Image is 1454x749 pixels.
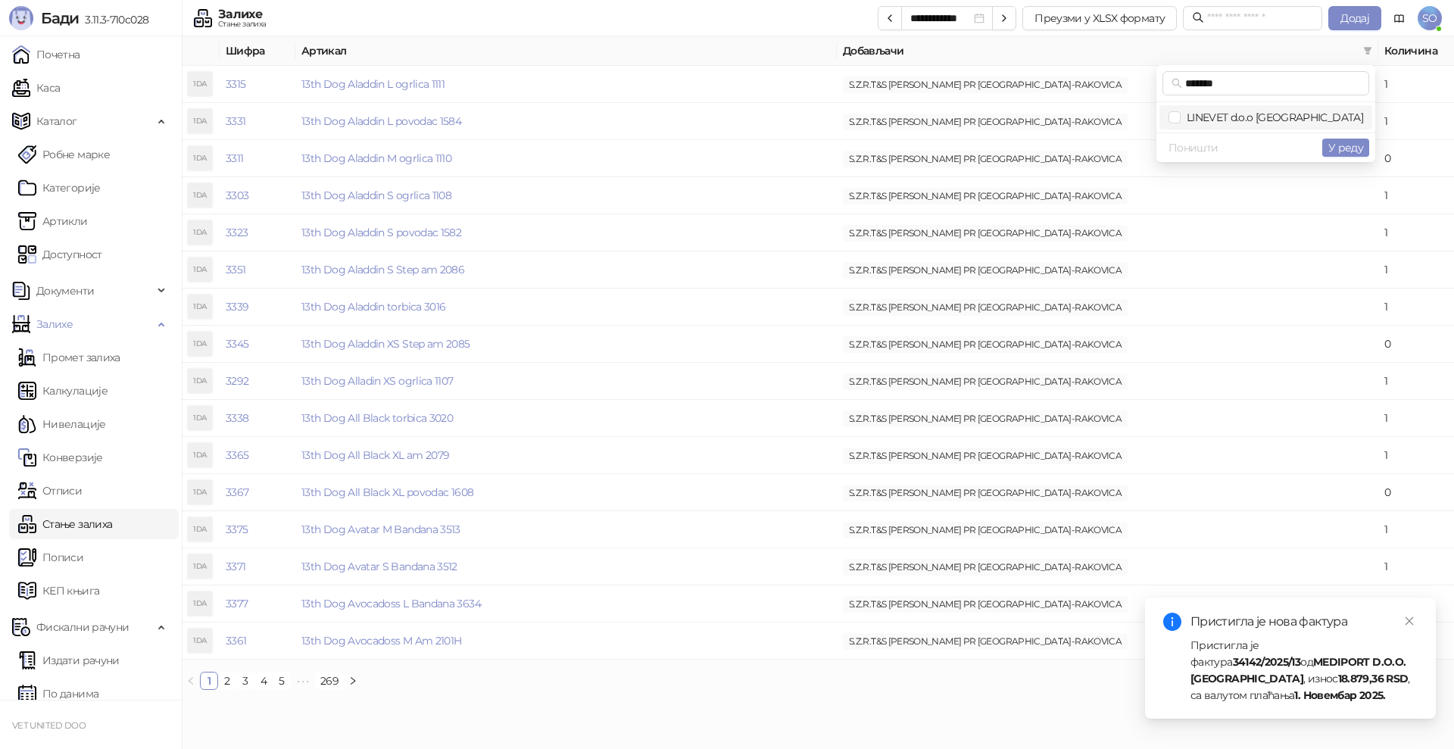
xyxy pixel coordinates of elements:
td: 13th Dog Aladdin XS Step am 2085 [295,326,837,363]
a: 1 [201,673,217,689]
div: Залихе [218,8,266,20]
div: 1DA [188,517,212,541]
a: 13th Dog All Black XL povodac 1608 [301,485,473,499]
a: 3331 [226,114,245,128]
button: У реду [1322,139,1369,157]
a: По данима [18,679,98,709]
a: КЕП књига [18,576,99,606]
a: 3375 [226,523,248,536]
td: 13th Dog Avocadoss L Bandana 3634 [295,585,837,623]
td: 13th Dog All Black XL am 2079 [295,437,837,474]
span: Бади [41,9,79,27]
a: 3 [237,673,254,689]
small: VET UNITED DOO [12,720,86,731]
a: 3345 [226,337,248,351]
a: 13th Dog Avocadoss L Bandana 3634 [301,597,481,610]
div: 1DA [188,295,212,319]
span: S.Z.R.T&S [PERSON_NAME] PR [GEOGRAPHIC_DATA]-RAKOVICA [843,485,1128,501]
td: 1 [1378,437,1454,474]
span: Документи [36,276,94,306]
a: 13th Dog All Black torbica 3020 [301,411,453,425]
div: 1DA [188,146,212,170]
th: Добављачи [837,36,1378,66]
span: S.Z.R.T&S [PERSON_NAME] PR [GEOGRAPHIC_DATA]-RAKOVICA [843,448,1128,464]
a: Пописи [18,542,83,573]
th: Артикал [295,36,837,66]
a: Отписи [18,476,82,506]
th: Количина [1378,36,1454,66]
a: 3311 [226,151,243,165]
span: close [1404,616,1415,626]
button: right [344,672,362,690]
span: filter [1360,39,1375,62]
td: 1 [1378,289,1454,326]
a: 13th Dog Alladin XS ogrlica 1107 [301,374,454,388]
div: Стање залиха [218,20,266,28]
a: 3339 [226,300,248,314]
span: LINEVET d.o.o [GEOGRAPHIC_DATA] [1181,111,1363,124]
a: 3361 [226,634,246,648]
button: Преузми у XLSX формату [1022,6,1177,30]
li: Следећа страна [344,672,362,690]
a: 13th Dog All Black XL am 2079 [301,448,449,462]
span: Залихе [36,309,73,339]
a: 3323 [226,226,248,239]
a: 3367 [226,485,248,499]
a: 3315 [226,77,245,91]
strong: 1. Новембар 2025. [1294,688,1385,702]
a: 13th Dog Avocadoss M Am 2101H [301,634,461,648]
a: 3338 [226,411,248,425]
div: 1DA [188,554,212,579]
li: 5 [273,672,291,690]
span: S.Z.R.T&S [PERSON_NAME] PR [GEOGRAPHIC_DATA]-RAKOVICA [843,76,1128,93]
td: 0 [1378,326,1454,363]
a: Робне марке [18,139,110,170]
div: Пристигла је нова фактура [1190,613,1418,631]
td: 13th Dog All Black XL povodac 1608 [295,474,837,511]
div: 1DA [188,183,212,208]
span: S.Z.R.T&S [PERSON_NAME] PR [GEOGRAPHIC_DATA]-RAKOVICA [843,373,1128,390]
td: 13th Dog Avatar S Bandana 3512 [295,548,837,585]
td: 13th Dog Aladdin torbica 3016 [295,289,837,326]
span: info-circle [1163,613,1181,631]
a: Почетна [12,39,80,70]
li: 1 [200,672,218,690]
span: right [348,676,357,685]
td: 1 [1378,214,1454,251]
span: S.Z.R.T&S [PERSON_NAME] PR [GEOGRAPHIC_DATA]-RAKOVICA [843,114,1128,130]
td: 13th Dog Alladin XS ogrlica 1107 [295,363,837,400]
a: 3377 [226,597,248,610]
div: 1DA [188,406,212,430]
img: Logo [9,6,33,30]
span: S.Z.R.T&S [PERSON_NAME] PR [GEOGRAPHIC_DATA]-RAKOVICA [843,299,1128,316]
button: Додај [1328,6,1381,30]
span: ••• [291,672,315,690]
a: 3371 [226,560,245,573]
span: Добављачи [843,42,1357,59]
span: Фискални рачуни [36,612,129,642]
td: 13th Dog Aladdin S Step am 2086 [295,251,837,289]
span: SO [1418,6,1442,30]
li: 4 [254,672,273,690]
a: Каса [12,73,60,103]
span: S.Z.R.T&S [PERSON_NAME] PR [GEOGRAPHIC_DATA]-RAKOVICA [843,522,1128,538]
td: 13th Dog Aladdin S ogrlica 1108 [295,177,837,214]
a: Конверзије [18,442,103,473]
a: 13th Dog Aladdin S Step am 2086 [301,263,464,276]
td: 0 [1378,474,1454,511]
span: S.Z.R.T&S [PERSON_NAME] PR [GEOGRAPHIC_DATA]-RAKOVICA [843,410,1128,427]
td: 13th Dog Avocadoss M Am 2101H [295,623,837,660]
a: 13th Dog Aladdin L povodac 1584 [301,114,461,128]
td: 1 [1378,251,1454,289]
span: left [186,676,195,685]
span: S.Z.R.T&S [PERSON_NAME] PR [GEOGRAPHIC_DATA]-RAKOVICA [843,151,1128,167]
a: Стање залиха [18,509,112,539]
span: S.Z.R.T&S [PERSON_NAME] PR [GEOGRAPHIC_DATA]-RAKOVICA [843,633,1128,650]
span: Каталог [36,106,77,136]
strong: 34142/2025/13 [1233,655,1301,669]
a: Калкулације [18,376,108,406]
a: 2 [219,673,236,689]
td: 13th Dog Aladdin L ogrlica 1111 [295,66,837,103]
div: Пристигла је фактура од , износ , са валутом плаћања [1190,637,1418,704]
a: 4 [255,673,272,689]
